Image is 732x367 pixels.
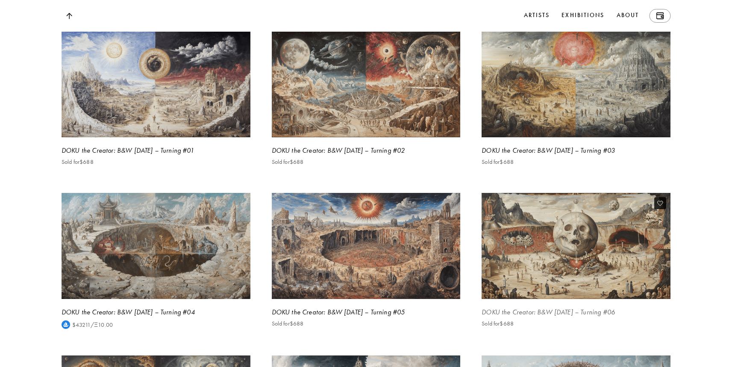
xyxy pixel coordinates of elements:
div: DOKU the Creator: B&W [DATE] – Turning #05 [272,308,461,317]
a: DOKU the Creator: B&W Karma – Turning #06DOKU the Creator: B&W [DATE] – Turning #06Sold for$688 [482,193,670,355]
p: Sold for $ 688 [62,159,94,166]
div: DOKU the Creator: B&W [DATE] – Turning #04 [62,308,250,317]
img: DOKU the Creator: B&W Karma – Turning #01 [62,32,250,137]
a: DOKU the Creator: B&W Karma – Turning #01DOKU the Creator: B&W [DATE] – Turning #01Sold for$688 [62,32,250,193]
a: DOKU the Creator: B&W Karma – Turning #03DOKU the Creator: B&W [DATE] – Turning #03Sold for$688 [482,32,670,193]
a: DOKU the Creator: B&W Karma – Turning #02DOKU the Creator: B&W [DATE] – Turning #02Sold for$688 [272,32,461,193]
img: DOKU the Creator: B&W Karma – Turning #02 [272,32,461,137]
span: Ξ 10.00 [94,320,113,330]
p: Sold for $ 688 [272,320,304,327]
a: DOKU the Creator: B&W Karma – Turning #04DOKU the Creator: B&W [DATE] – Turning #04$43211/Ξ10.00 [62,193,250,355]
p: Sold for $ 688 [482,159,514,166]
a: Exhibitions [560,9,606,23]
div: DOKU the Creator: B&W [DATE] – Turning #01 [62,146,250,155]
p: Sold for $ 688 [482,320,514,327]
a: $43211/Ξ10.00 [62,320,250,330]
img: Top [66,13,72,19]
img: Wallet icon [656,12,664,19]
span: $ 43211 [72,320,91,330]
img: DOKU the Creator: B&W Karma – Turning #03 [482,32,670,137]
a: About [615,9,641,23]
img: opensea-logo.svg [62,320,70,329]
img: DOKU the Creator: B&W Karma – Turning #06 [479,192,673,301]
div: DOKU the Creator: B&W [DATE] – Turning #03 [482,146,670,155]
img: DOKU the Creator: B&W Karma – Turning #04 [62,193,250,299]
div: DOKU the Creator: B&W [DATE] – Turning #06 [482,308,670,317]
p: Sold for $ 688 [272,159,304,166]
a: DOKU the Creator: B&W Karma – Turning #05DOKU the Creator: B&W [DATE] – Turning #05Sold for$688 [272,193,461,355]
div: DOKU the Creator: B&W [DATE] – Turning #02 [272,146,461,155]
a: Artists [522,9,552,23]
img: DOKU the Creator: B&W Karma – Turning #05 [272,193,461,299]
